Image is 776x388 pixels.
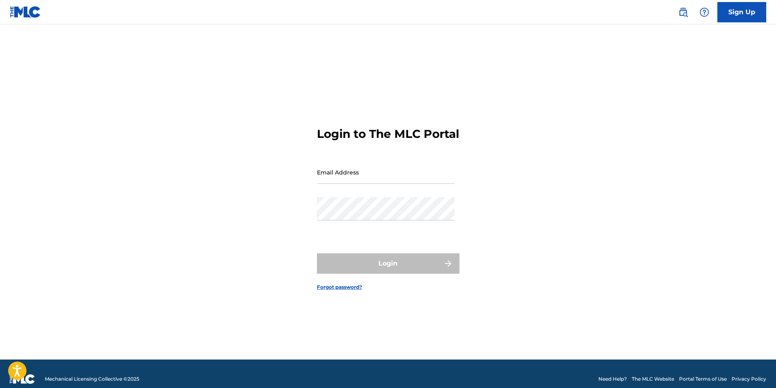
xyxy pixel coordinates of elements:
a: The MLC Website [632,375,674,383]
img: help [699,7,709,17]
div: Help [696,4,712,20]
a: Need Help? [598,375,627,383]
span: Mechanical Licensing Collective © 2025 [45,375,139,383]
a: Sign Up [717,2,766,22]
img: MLC Logo [10,6,41,18]
h3: Login to The MLC Portal [317,127,459,141]
img: logo [10,374,35,384]
a: Public Search [675,4,691,20]
img: search [678,7,688,17]
a: Privacy Policy [732,375,766,383]
a: Forgot password? [317,283,362,291]
a: Portal Terms of Use [679,375,727,383]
